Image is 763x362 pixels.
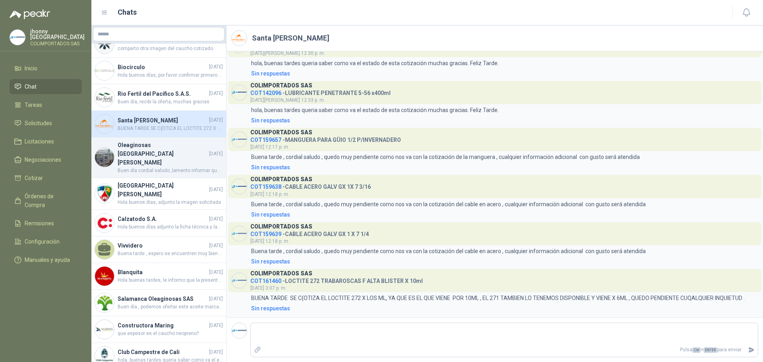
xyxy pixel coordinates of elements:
a: Tareas [10,97,82,112]
p: Buena tarde , cordial saludo , quedo muy pendiente como nos va con la cotización de la manguera ,... [251,153,640,161]
img: Company Logo [95,114,114,134]
img: Company Logo [232,179,247,194]
span: [DATE] 12:17 p. m. [250,144,289,150]
img: Company Logo [95,320,114,339]
img: Company Logo [95,88,114,107]
img: Company Logo [95,61,114,80]
img: Company Logo [95,293,114,312]
span: BUENA TARDE SE C{OTIZA EL LOCTITE 272 X LOS ML, YA QUE ES EL QUE VIENE POR 10ML , EL 271 TAMBIEN ... [118,125,223,132]
a: Solicitudes [10,116,82,131]
span: Ctrl [692,347,701,353]
a: Remisiones [10,216,82,231]
p: jhonny [GEOGRAPHIC_DATA] [30,29,85,40]
span: COT161460 [250,278,281,284]
span: [DATE] [209,295,223,303]
span: comparto otra imagen del caucho cotizado. [118,45,223,52]
p: COLIMPORTADOS SAS [30,41,85,46]
h4: Biocirculo [118,63,207,72]
span: [DATE] 3:07 p. m. [250,285,287,291]
a: Company LogoProdinagro[DATE]comparto otra imagen del caucho cotizado. [91,31,226,58]
a: Licitaciones [10,134,82,149]
span: COT142096 [250,90,281,96]
span: [DATE][PERSON_NAME] 12:33 p. m. [250,97,325,103]
a: Sin respuestas [250,163,758,172]
span: [DATE] [209,215,223,223]
h4: Rio Fertil del Pacífico S.A.S. [118,89,207,98]
span: Hola buenos días, por favor confirmar primero el material, cerámica o fibra [PERSON_NAME], por ot... [118,72,223,79]
span: COT159638 [250,184,281,190]
span: [DATE] [209,150,223,158]
span: Hola buenos días, adjunto la imagen solicitada [118,199,223,206]
span: Remisiones [25,219,54,228]
a: Órdenes de Compra [10,189,82,213]
span: COT159657 [250,137,281,143]
h4: Vivvidero [118,241,207,250]
div: Sin respuestas [251,69,290,78]
label: Adjuntar archivos [251,343,264,357]
span: Cotizar [25,174,43,182]
p: BUENA TARDE SE C{OTIZA EL LOCTITE 272 X LOS ML, YA QUE ES EL QUE VIENE POR 10ML , EL 271 TAMBIEN ... [251,294,745,302]
span: Buena tarde , espero se encuentren muy bien , el motivo por el cual le escribo es para informarle... [118,250,223,257]
a: Company LogoBiocirculo[DATE]Hola buenos días, por favor confirmar primero el material, cerámica o... [91,58,226,84]
a: Manuales y ayuda [10,252,82,267]
h4: - CABLE ACERO GALV GX 1 X 7 1/4 [250,229,369,236]
span: Hola buenas tardes, le informo que la presentación de de la lámina es de 125 cm x 245 cm transpar... [118,277,223,284]
span: [DATE] 12:18 p. m. [250,192,289,197]
a: Inicio [10,61,82,76]
span: Configuración [25,237,60,246]
h3: COLIMPORTADOS SAS [250,225,312,229]
span: [DATE] [209,63,223,71]
h1: Chats [118,7,137,18]
span: [DATE] [209,322,223,329]
button: Enviar [745,343,758,357]
span: Buen día cordial saludo ,lamento informar que no ha llegado la importación presentamos problemas ... [118,167,223,174]
span: [DATE] [209,90,223,97]
span: Tareas [25,101,42,109]
h4: Constructora Maring [118,321,207,330]
h3: COLIMPORTADOS SAS [250,130,312,135]
img: Company Logo [232,132,247,147]
img: Company Logo [232,31,247,46]
a: Company LogoRio Fertil del Pacífico S.A.S.[DATE]Buen día, recibi la oferta, muchas gracias [91,84,226,111]
span: Hola buenos días adjunto la ficha técnica y las fotos solicitadas [118,223,223,231]
span: Negociaciones [25,155,61,164]
span: Chat [25,82,37,91]
span: Buen día, recibi la oferta, muchas gracias [118,98,223,106]
p: hola, buenas tardes queria saber como va el estado de esta cotización muchas gracias. Feliz Tarde. [251,59,499,68]
a: Vivvidero[DATE]Buena tarde , espero se encuentren muy bien , el motivo por el cual le escribo es ... [91,236,226,263]
a: Configuración [10,234,82,249]
h4: Calzatodo S.A. [118,215,207,223]
span: Buen día , podemos ofertar este aceite marca TOTAL RUBIA TIR 15W40 TAMBOR, viene por 55 galones ,... [118,303,223,311]
h4: Club Campestre de Cali [118,348,207,356]
img: Company Logo [95,267,114,286]
a: Negociaciones [10,152,82,167]
a: Sin respuestas [250,257,758,266]
div: Sin respuestas [251,116,290,125]
img: Company Logo [10,30,25,45]
span: que espesor es el caucho neopreno? [118,330,223,337]
div: Sin respuestas [251,304,290,313]
span: Manuales y ayuda [25,256,70,264]
a: Company Logo[GEOGRAPHIC_DATA][PERSON_NAME][DATE]Hola buenos días, adjunto la imagen solicitada [91,178,226,210]
h3: COLIMPORTADOS SAS [250,177,312,182]
p: Pulsa + para enviar [264,343,745,357]
span: [DATE] [209,242,223,250]
h4: - MANGUERA PARA GÜIO 1/2 P/INVERNADERO [250,135,401,142]
h4: - LUBRICANTE PENETRANTE 5-56 x400ml [250,88,391,95]
a: Sin respuestas [250,69,758,78]
h4: Oleaginosas [GEOGRAPHIC_DATA][PERSON_NAME] [118,141,207,167]
img: Company Logo [232,226,247,241]
p: Buena tarde , cordial saludo , quedo muy pendiente como nos va con la cotización del cable en ace... [251,200,646,209]
a: Sin respuestas [250,116,758,125]
img: Company Logo [232,323,247,338]
span: Órdenes de Compra [25,192,74,209]
span: Solicitudes [25,119,52,128]
p: Buena tarde , cordial saludo , quedo muy pendiente como nos va con la cotización del cable en ace... [251,247,646,256]
a: Company LogoSalamanca Oleaginosas SAS[DATE]Buen día , podemos ofertar este aceite marca TOTAL RUB... [91,290,226,316]
span: [DATE] [209,186,223,194]
span: COT159639 [250,231,281,237]
span: [DATE] [209,269,223,276]
a: Company LogoConstructora Maring[DATE]que espesor es el caucho neopreno? [91,316,226,343]
img: Company Logo [95,35,114,54]
span: Inicio [25,64,37,73]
